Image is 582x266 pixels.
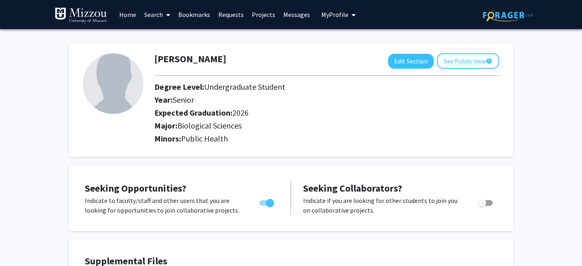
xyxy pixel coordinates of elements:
span: Biological Sciences [177,120,242,131]
span: My Profile [321,11,348,19]
iframe: Chat [6,230,34,260]
span: Senior [173,95,194,105]
a: Requests [214,0,248,29]
a: Home [115,0,140,29]
h1: [PERSON_NAME] [154,53,226,65]
span: Seeking Collaborators? [303,182,402,194]
div: Toggle [256,196,278,208]
span: 2026 [232,108,249,118]
button: Edit Section [388,54,434,69]
p: Indicate to faculty/staff and other users that you are looking for opportunities to join collabor... [85,196,244,215]
button: See Public View [437,53,499,69]
span: Undergraduate Student [204,82,285,92]
img: ForagerOne Logo [483,9,533,21]
h2: Major: [154,121,499,131]
span: Public Health [181,133,228,144]
img: University of Missouri Logo [55,7,107,23]
a: Projects [248,0,279,29]
span: Seeking Opportunities? [85,182,186,194]
h2: Year: [154,95,443,105]
p: Indicate if you are looking for other students to join you on collaborative projects. [303,196,463,215]
a: Bookmarks [174,0,214,29]
h2: Expected Graduation: [154,108,443,118]
img: Profile Picture [83,53,143,114]
a: Messages [279,0,314,29]
a: Search [140,0,174,29]
h2: Minors: [154,134,499,144]
h2: Degree Level: [154,82,443,92]
div: Toggle [475,196,497,208]
mat-icon: help [486,56,492,66]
